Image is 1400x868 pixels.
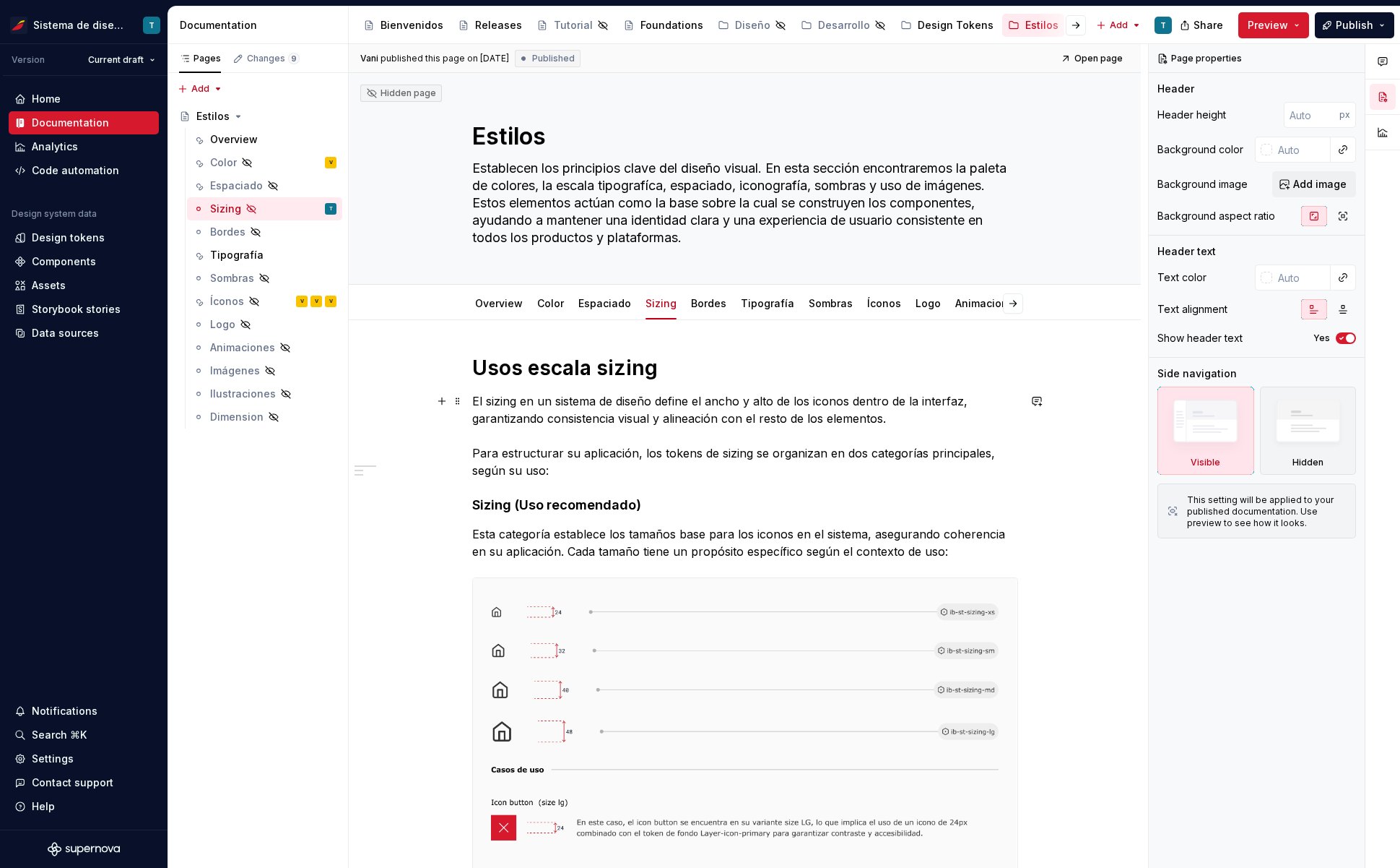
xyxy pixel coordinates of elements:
a: ColorV [187,151,342,174]
a: Bienvenidos [357,14,449,37]
div: Text color [1157,270,1206,285]
button: Sistema de diseño IberiaT [3,9,165,40]
button: Preview [1238,12,1309,38]
div: Sombras [210,271,254,285]
a: ÍconosVVV [187,290,342,313]
a: Overview [475,297,523,309]
a: SizingT [187,197,342,220]
div: Estilos [1025,18,1058,33]
a: Sombras [187,267,342,290]
div: V [300,294,304,309]
span: Preview [1248,18,1288,33]
div: Íconos [210,294,244,309]
div: Settings [32,752,74,766]
a: Code automation [9,159,159,182]
a: Imágenes [187,359,342,382]
div: Contact support [32,775,113,790]
a: Tipografía [187,244,342,267]
a: Supernova Logo [48,842,120,856]
a: Components [9,250,159,273]
div: Ilustraciones [210,387,276,401]
a: Desarrollo [795,14,892,37]
a: Espaciado [578,297,631,309]
div: Hidden [1292,457,1323,468]
button: Current draft [82,50,162,70]
a: Sombras [809,297,853,309]
div: Design system data [12,208,97,220]
div: V [329,155,333,170]
div: Data sources [32,326,99,340]
textarea: Establecen los principios clave del diseño visual. En esta sección encontraremos la paleta de col... [469,157,1015,249]
div: Diseño [735,18,770,33]
span: Share [1194,18,1223,33]
div: Page tree [357,11,1089,40]
span: Publish [1336,18,1373,33]
div: Hidden page [366,87,436,99]
div: Documentation [32,116,109,130]
div: Analytics [32,139,78,154]
button: Contact support [9,771,159,794]
div: Overview [469,288,529,318]
div: T [1160,20,1166,31]
button: Add [173,79,227,99]
div: V [315,294,318,309]
span: Add [191,83,209,95]
h1: Usos escala sizing [472,355,1018,381]
input: Auto [1272,265,1331,291]
div: published this page on [DATE] [381,53,509,64]
a: Espaciado [187,174,342,197]
div: Code automation [32,163,119,178]
div: Help [32,799,55,814]
a: Bordes [187,220,342,244]
a: Diseño [712,14,792,37]
a: Estilos [1002,14,1064,37]
a: Design Tokens [895,14,999,37]
a: Sizing [645,297,677,309]
button: Search ⌘K [9,723,159,747]
span: Add [1110,20,1128,31]
div: Logo [210,317,235,332]
span: 9 [288,53,300,64]
div: Page tree [173,105,342,429]
div: Imágenes [210,364,260,378]
div: Header [1157,82,1194,96]
p: Esta categoría establece los tamaños base para los iconos en el sistema, asegurando coherencia en... [472,525,1018,560]
label: Yes [1313,332,1330,344]
a: Animaciones [955,297,1020,309]
a: Releases [452,14,528,37]
div: Side navigation [1157,366,1237,381]
p: El sizing en un sistema de diseño define el ancho y alto de los iconos dentro de la interfaz, gar... [472,392,1018,479]
div: Text alignment [1157,302,1227,317]
div: Overview [210,132,258,147]
button: Publish [1315,12,1394,38]
div: Sistema de diseño Iberia [33,18,126,33]
div: Header height [1157,108,1226,122]
button: Add [1092,15,1146,35]
a: Ilustraciones [187,382,342,405]
span: Vani [360,53,378,64]
a: Dimension [187,405,342,429]
div: T [149,20,155,31]
a: Assets [9,274,159,297]
div: Tutorial [554,18,593,33]
button: Share [1173,12,1232,38]
a: Design tokens [9,226,159,249]
div: Animaciones [210,340,275,355]
a: Logo [187,313,342,336]
input: Auto [1272,137,1331,163]
div: Documentation [180,18,342,33]
a: Tutorial [531,14,614,37]
div: Tipografía [210,248,264,262]
div: Sizing [210,202,241,216]
span: Add image [1293,177,1347,192]
div: Animaciones [949,288,1026,318]
a: Open page [1056,48,1129,69]
div: Íconos [861,288,907,318]
a: Documentation [9,111,159,134]
div: Components [32,254,96,269]
a: Settings [9,747,159,770]
div: Background image [1157,177,1248,192]
span: Current draft [88,54,144,66]
div: Desarrollo [818,18,870,33]
div: Sombras [803,288,858,318]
